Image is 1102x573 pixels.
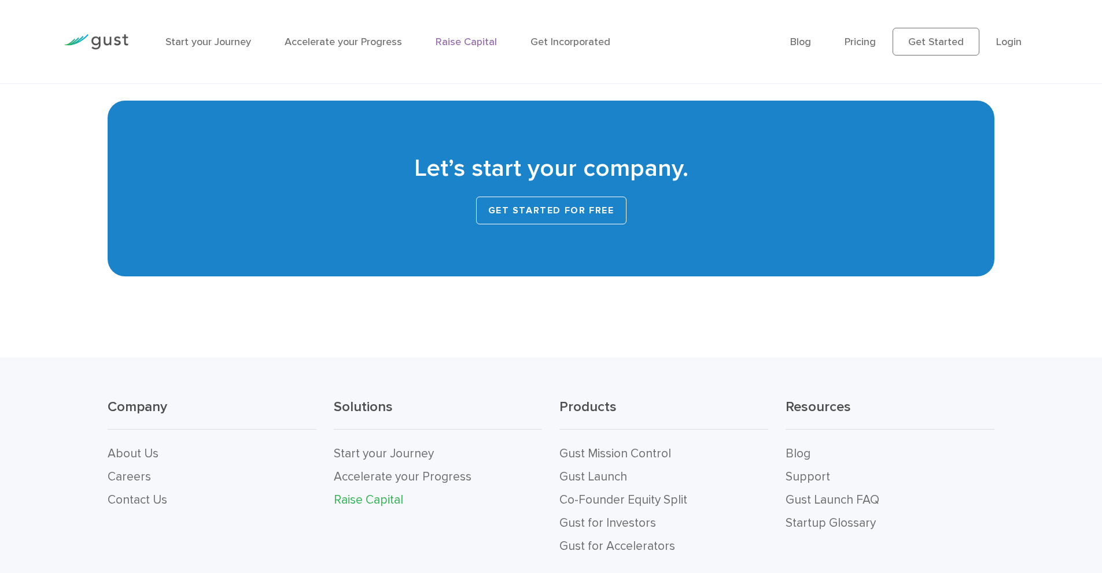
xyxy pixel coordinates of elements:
[476,197,626,224] a: Get started for free
[996,36,1022,48] a: Login
[559,516,656,530] a: Gust for Investors
[108,398,316,430] h3: Company
[790,36,811,48] a: Blog
[893,28,979,56] a: Get Started
[334,446,434,461] a: Start your Journey
[786,516,876,530] a: Startup Glossary
[559,539,675,553] a: Gust for Accelerators
[334,398,543,430] h3: Solutions
[125,153,976,185] h2: Let’s start your company.
[786,470,830,484] a: Support
[845,36,876,48] a: Pricing
[165,36,251,48] a: Start your Journey
[786,493,879,507] a: Gust Launch FAQ
[786,446,810,461] a: Blog
[108,470,151,484] a: Careers
[530,36,610,48] a: Get Incorporated
[559,398,768,430] h3: Products
[436,36,497,48] a: Raise Capital
[559,493,687,507] a: Co-Founder Equity Split
[285,36,402,48] a: Accelerate your Progress
[64,34,128,50] img: Gust Logo
[559,446,671,461] a: Gust Mission Control
[559,470,627,484] a: Gust Launch
[334,470,471,484] a: Accelerate your Progress
[334,493,403,507] a: Raise Capital
[108,493,167,507] a: Contact Us
[108,446,159,461] a: About Us
[786,398,994,430] h3: Resources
